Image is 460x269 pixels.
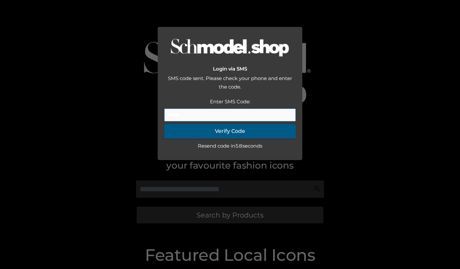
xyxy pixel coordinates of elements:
[198,143,262,149] span: Resend code in seconds
[210,98,250,105] label: Enter SMS Code:
[164,74,296,97] div: SMS code sent. Please check your phone and enter the code.
[171,38,289,58] img: Logo
[235,143,242,149] span: 58
[164,66,296,72] h2: Login via SMS
[164,124,296,138] button: Verify Code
